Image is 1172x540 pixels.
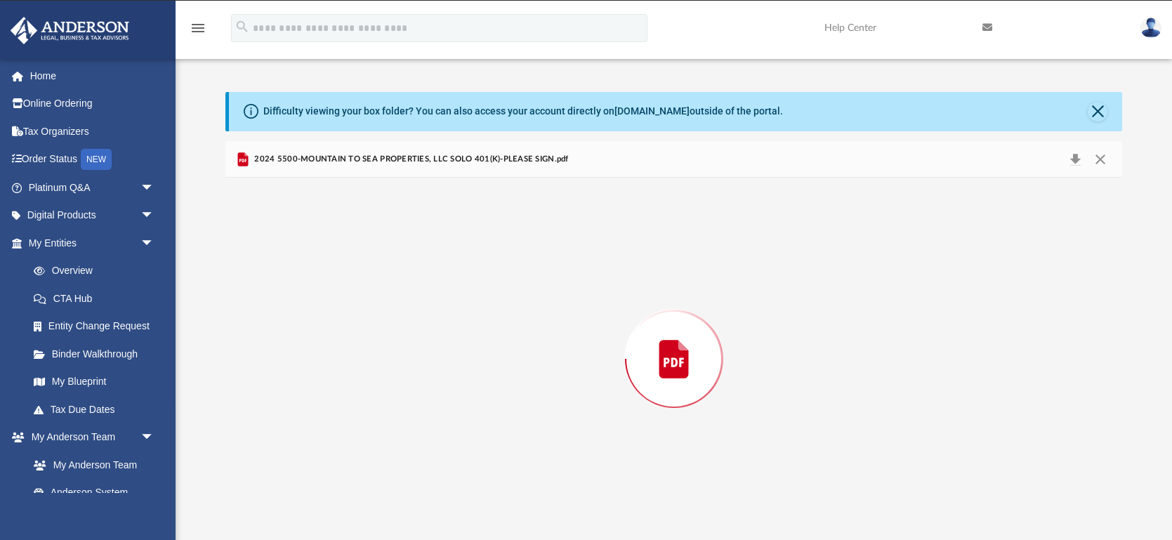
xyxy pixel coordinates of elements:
[263,104,783,119] div: Difficulty viewing your box folder? You can also access your account directly on outside of the p...
[251,153,569,166] span: 2024 5500-MOUNTAIN TO SEA PROPERTIES, LLC SOLO 401(K)-PLEASE SIGN.pdf
[20,395,176,423] a: Tax Due Dates
[20,257,176,285] a: Overview
[20,284,176,312] a: CTA Hub
[140,423,169,452] span: arrow_drop_down
[140,173,169,202] span: arrow_drop_down
[10,90,176,118] a: Online Ordering
[190,20,206,37] i: menu
[1088,102,1107,121] button: Close
[140,229,169,258] span: arrow_drop_down
[614,105,690,117] a: [DOMAIN_NAME]
[10,202,176,230] a: Digital Productsarrow_drop_down
[10,229,176,257] a: My Entitiesarrow_drop_down
[20,312,176,341] a: Entity Change Request
[1062,150,1088,169] button: Download
[6,17,133,44] img: Anderson Advisors Platinum Portal
[1088,150,1113,169] button: Close
[20,340,176,368] a: Binder Walkthrough
[20,451,162,479] a: My Anderson Team
[20,479,169,507] a: Anderson System
[1140,18,1161,38] img: User Pic
[10,173,176,202] a: Platinum Q&Aarrow_drop_down
[10,423,169,452] a: My Anderson Teamarrow_drop_down
[10,117,176,145] a: Tax Organizers
[190,27,206,37] a: menu
[20,368,169,396] a: My Blueprint
[10,145,176,174] a: Order StatusNEW
[10,62,176,90] a: Home
[140,202,169,230] span: arrow_drop_down
[235,19,250,34] i: search
[81,149,112,170] div: NEW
